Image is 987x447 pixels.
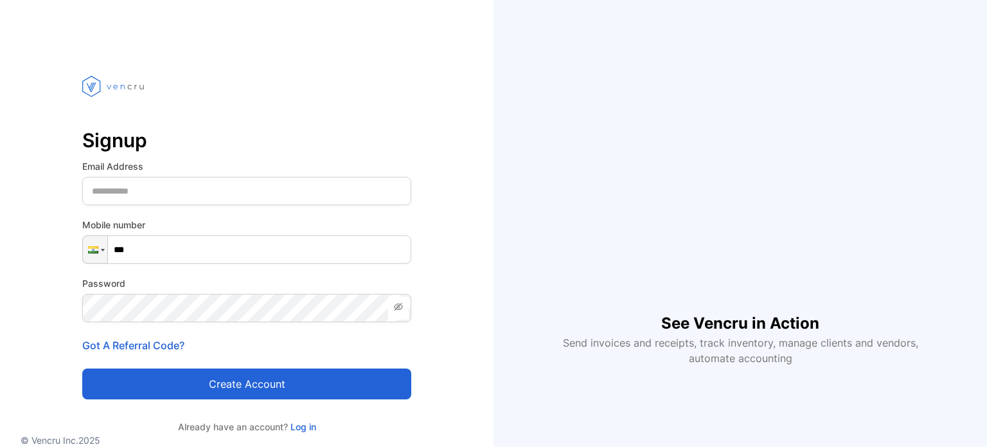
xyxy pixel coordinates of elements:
[661,291,819,335] h1: See Vencru in Action
[82,277,411,290] label: Password
[82,218,411,232] label: Mobile number
[82,420,411,433] p: Already have an account?
[555,335,925,366] p: Send invoices and receipts, track inventory, manage clients and vendors, automate accounting
[82,125,411,156] p: Signup
[82,369,411,399] button: Create account
[83,236,107,263] div: India: + 91
[82,160,411,173] label: Email Address
[82,338,411,353] p: Got A Referral Code?
[554,82,927,291] iframe: YouTube video player
[288,421,316,432] a: Log in
[82,51,147,121] img: vencru logo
